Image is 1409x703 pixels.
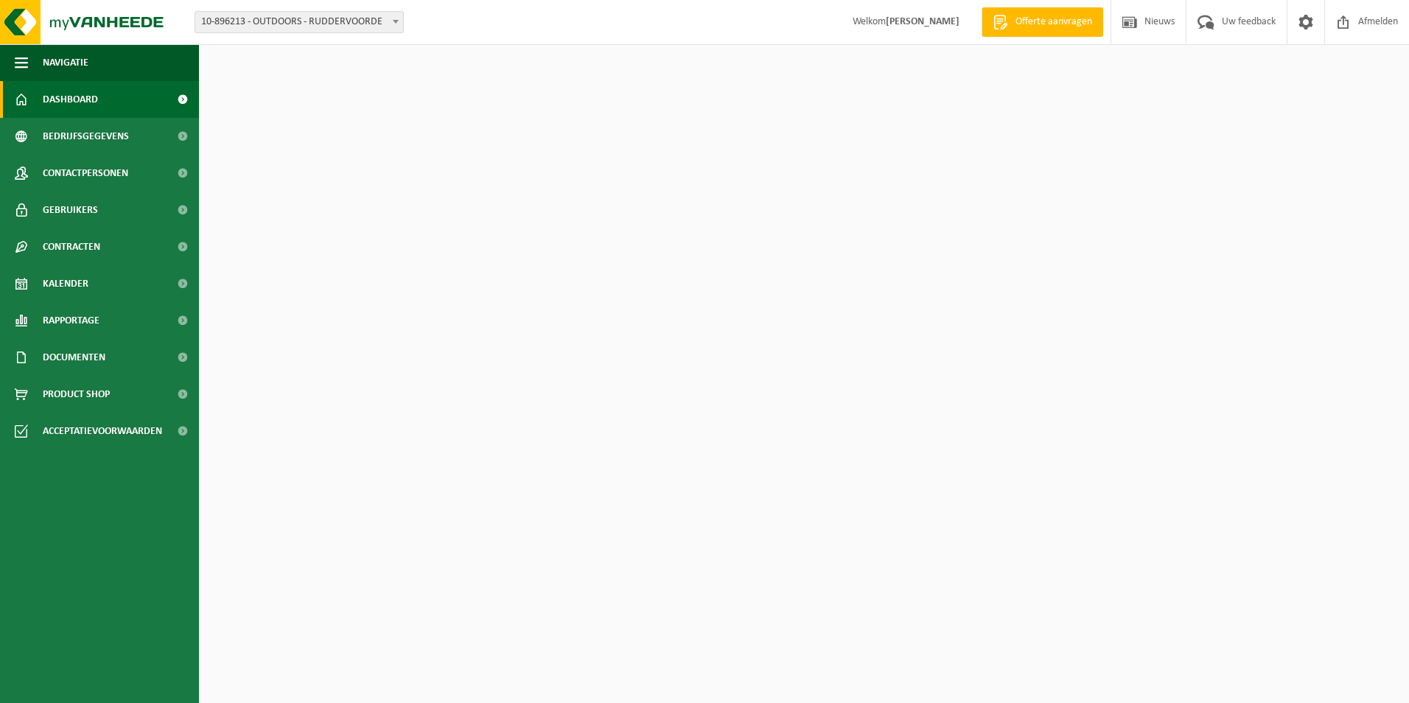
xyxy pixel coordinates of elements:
span: Product Shop [43,376,110,413]
span: Contactpersonen [43,155,128,192]
span: Contracten [43,228,100,265]
span: Rapportage [43,302,99,339]
span: Kalender [43,265,88,302]
span: Navigatie [43,44,88,81]
span: Dashboard [43,81,98,118]
span: 10-896213 - OUTDOORS - RUDDERVOORDE [195,11,404,33]
span: 10-896213 - OUTDOORS - RUDDERVOORDE [195,12,403,32]
span: Acceptatievoorwaarden [43,413,162,450]
span: Offerte aanvragen [1012,15,1096,29]
span: Gebruikers [43,192,98,228]
span: Bedrijfsgegevens [43,118,129,155]
a: Offerte aanvragen [982,7,1103,37]
span: Documenten [43,339,105,376]
strong: [PERSON_NAME] [886,16,959,27]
